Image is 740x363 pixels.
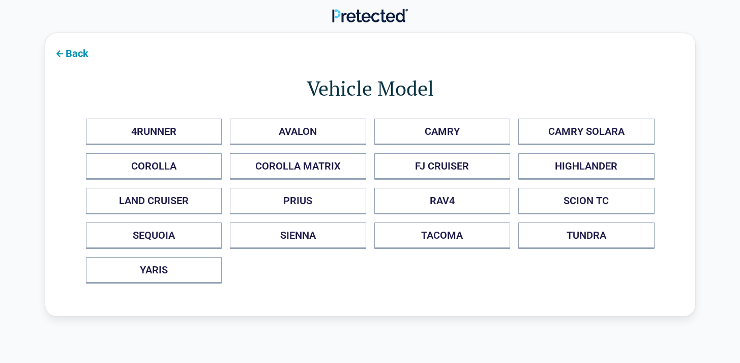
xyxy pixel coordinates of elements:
[518,153,655,180] button: HIGHLANDER
[86,74,655,102] h1: Vehicle Model
[230,153,366,180] button: COROLLA MATRIX
[374,222,511,249] button: TACOMA
[374,153,511,180] button: FJ CRUISER
[518,119,655,145] button: CAMRY SOLARA
[86,257,222,284] button: YARIS
[86,119,222,145] button: 4RUNNER
[518,188,655,214] button: SCION TC
[230,188,366,214] button: PRIUS
[230,222,366,249] button: SIENNA
[230,119,366,145] button: AVALON
[518,222,655,249] button: TUNDRA
[374,119,511,145] button: CAMRY
[374,188,511,214] button: RAV4
[45,41,97,64] button: Back
[86,153,222,180] button: COROLLA
[86,222,222,249] button: SEQUOIA
[86,188,222,214] button: LAND CRUISER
